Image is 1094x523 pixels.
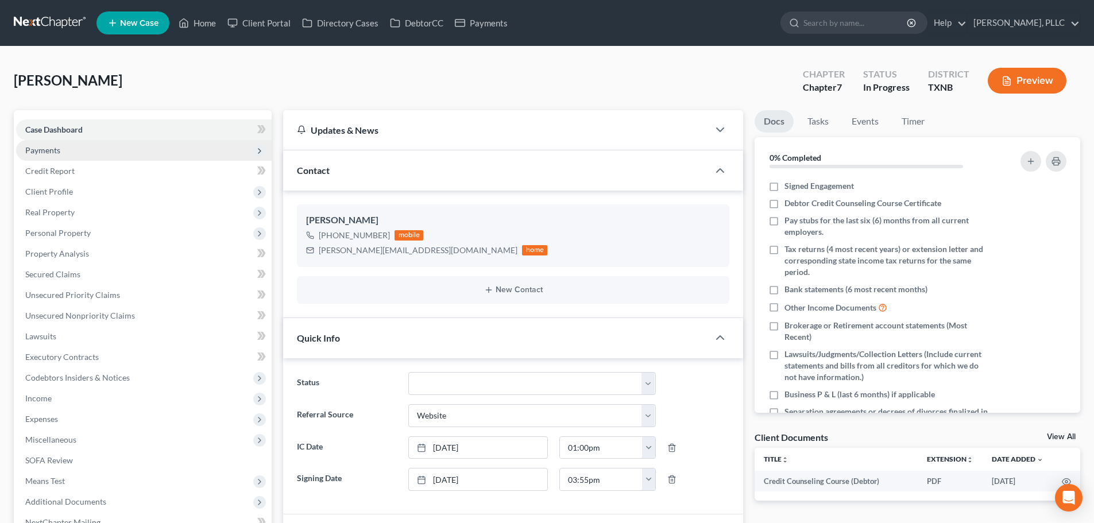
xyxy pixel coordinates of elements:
a: Case Dashboard [16,119,272,140]
span: Property Analysis [25,249,89,258]
strong: 0% Completed [770,153,821,162]
span: Debtor Credit Counseling Course Certificate [784,197,941,209]
div: District [928,68,969,81]
a: Payments [449,13,513,33]
div: [PERSON_NAME] [306,214,720,227]
a: Unsecured Nonpriority Claims [16,305,272,326]
span: Case Dashboard [25,125,83,134]
span: [PERSON_NAME] [14,72,122,88]
a: Tasks [798,110,838,133]
td: PDF [918,471,983,491]
a: DebtorCC [384,13,449,33]
span: Unsecured Nonpriority Claims [25,311,135,320]
span: Secured Claims [25,269,80,279]
td: Credit Counseling Course (Debtor) [755,471,918,491]
a: Client Portal [222,13,296,33]
span: Contact [297,165,330,176]
a: Credit Report [16,161,272,181]
span: Separation agreements or decrees of divorces finalized in the past 2 years [784,406,989,429]
label: Signing Date [291,468,402,491]
a: Lawsuits [16,326,272,347]
span: Personal Property [25,228,91,238]
button: New Contact [306,285,720,295]
a: Date Added expand_more [992,455,1043,463]
i: unfold_more [967,456,973,463]
a: Timer [892,110,934,133]
label: Status [291,372,402,395]
span: Codebtors Insiders & Notices [25,373,130,382]
span: Business P & L (last 6 months) if applicable [784,389,935,400]
a: Unsecured Priority Claims [16,285,272,305]
a: [PERSON_NAME], PLLC [968,13,1080,33]
a: Titleunfold_more [764,455,788,463]
input: -- : -- [560,437,643,459]
div: Status [863,68,910,81]
span: Client Profile [25,187,73,196]
label: Referral Source [291,404,402,427]
a: Help [928,13,967,33]
td: [DATE] [983,471,1053,491]
a: Docs [755,110,794,133]
input: Search by name... [803,12,909,33]
div: Chapter [803,81,845,94]
span: Real Property [25,207,75,217]
a: Property Analysis [16,243,272,264]
span: Lawsuits [25,331,56,341]
span: Executory Contracts [25,352,99,362]
div: Updates & News [297,124,695,136]
label: IC Date [291,436,402,459]
span: Income [25,393,52,403]
a: Secured Claims [16,264,272,285]
input: -- : -- [560,468,643,490]
a: Executory Contracts [16,347,272,367]
span: Means Test [25,476,65,486]
span: Tax returns (4 most recent years) or extension letter and corresponding state income tax returns ... [784,243,989,278]
span: Credit Report [25,166,75,176]
div: TXNB [928,81,969,94]
span: Unsecured Priority Claims [25,290,120,300]
div: Open Intercom Messenger [1055,484,1083,512]
span: Other Income Documents [784,302,876,313]
a: Events [842,110,888,133]
a: [DATE] [409,437,547,459]
a: Directory Cases [296,13,384,33]
span: Bank statements (6 most recent months) [784,284,927,295]
span: Expenses [25,414,58,424]
div: Chapter [803,68,845,81]
i: expand_more [1037,456,1043,463]
div: [PERSON_NAME][EMAIL_ADDRESS][DOMAIN_NAME] [319,245,517,256]
a: SOFA Review [16,450,272,471]
div: In Progress [863,81,910,94]
span: 7 [837,82,842,92]
span: Signed Engagement [784,180,854,192]
a: View All [1047,433,1076,441]
span: Lawsuits/Judgments/Collection Letters (Include current statements and bills from all creditors fo... [784,348,989,383]
span: Quick Info [297,332,340,343]
a: Home [173,13,222,33]
div: Client Documents [755,431,828,443]
span: Brokerage or Retirement account statements (Most Recent) [784,320,989,343]
button: Preview [988,68,1066,94]
span: Miscellaneous [25,435,76,444]
a: [DATE] [409,468,547,490]
a: Extensionunfold_more [927,455,973,463]
span: New Case [120,19,159,28]
div: mobile [395,230,423,241]
i: unfold_more [782,456,788,463]
span: Payments [25,145,60,155]
div: [PHONE_NUMBER] [319,230,390,241]
div: home [522,245,547,255]
span: Pay stubs for the last six (6) months from all current employers. [784,215,989,238]
span: Additional Documents [25,497,106,506]
span: SOFA Review [25,455,73,465]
